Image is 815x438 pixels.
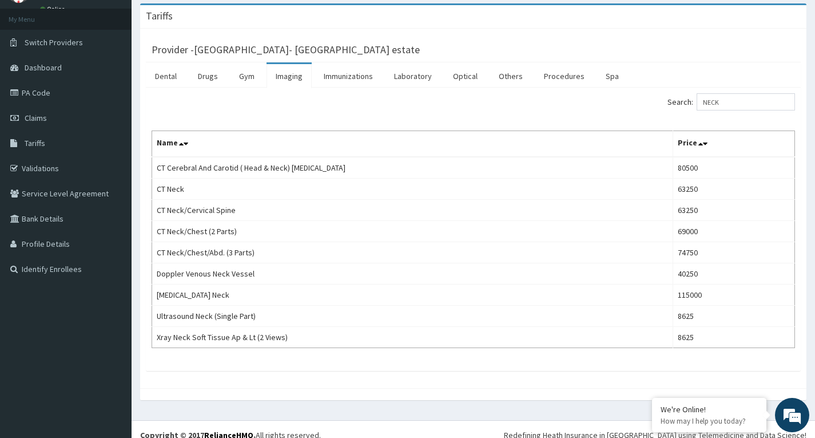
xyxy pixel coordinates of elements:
a: Optical [444,64,487,88]
td: [MEDICAL_DATA] Neck [152,285,673,306]
td: 8625 [673,306,795,327]
td: Xray Neck Soft Tissue Ap & Lt (2 Views) [152,327,673,348]
span: Tariffs [25,138,45,148]
a: Online [40,5,67,13]
span: Dashboard [25,62,62,73]
input: Search: [697,93,795,111]
p: How may I help you today? [661,416,758,426]
td: CT Neck/Cervical Spine [152,200,673,221]
a: Gym [230,64,264,88]
a: Laboratory [385,64,441,88]
td: CT Neck/Chest/Abd. (3 Parts) [152,242,673,263]
td: 74750 [673,242,795,263]
span: Claims [25,113,47,123]
td: 40250 [673,263,795,285]
a: Drugs [189,64,227,88]
td: 8625 [673,327,795,348]
td: 69000 [673,221,795,242]
td: Ultrasound Neck (Single Part) [152,306,673,327]
h3: Tariffs [146,11,173,21]
td: CT Neck/Chest (2 Parts) [152,221,673,242]
h3: Provider - [GEOGRAPHIC_DATA]- [GEOGRAPHIC_DATA] estate [152,45,420,55]
textarea: Type your message and hit 'Enter' [6,313,218,353]
div: Chat with us now [59,64,192,79]
a: Spa [597,64,628,88]
td: 63250 [673,200,795,221]
td: 63250 [673,179,795,200]
td: CT Neck [152,179,673,200]
a: Dental [146,64,186,88]
td: 115000 [673,285,795,306]
td: CT Cerebral And Carotid ( Head & Neck) [MEDICAL_DATA] [152,157,673,179]
a: Procedures [535,64,594,88]
span: We're online! [66,144,158,260]
span: Switch Providers [25,37,83,48]
a: Imaging [267,64,312,88]
td: 80500 [673,157,795,179]
th: Name [152,131,673,157]
div: Minimize live chat window [188,6,215,33]
img: d_794563401_company_1708531726252_794563401 [21,57,46,86]
div: We're Online! [661,404,758,415]
a: Others [490,64,532,88]
a: Immunizations [315,64,382,88]
td: Doppler Venous Neck Vessel [152,263,673,285]
label: Search: [667,93,795,111]
th: Price [673,131,795,157]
